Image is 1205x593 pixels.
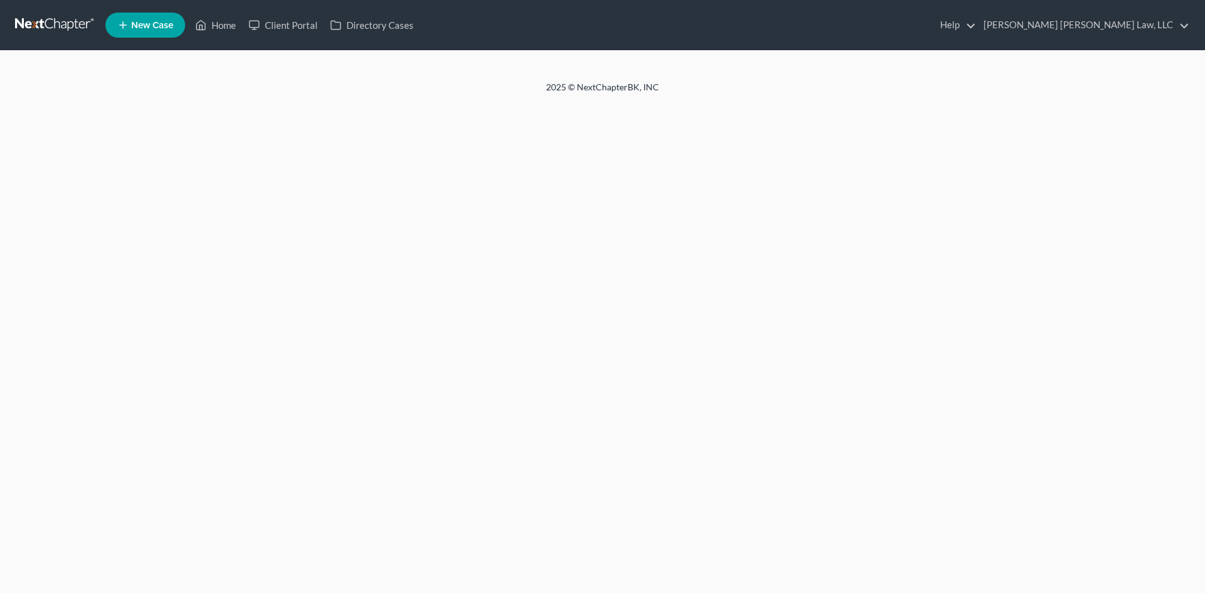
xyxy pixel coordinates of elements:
a: Directory Cases [324,14,420,36]
a: Home [189,14,242,36]
new-legal-case-button: New Case [105,13,185,38]
a: Help [934,14,976,36]
div: 2025 © NextChapterBK, INC [245,81,960,104]
a: [PERSON_NAME] [PERSON_NAME] Law, LLC [977,14,1189,36]
a: Client Portal [242,14,324,36]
